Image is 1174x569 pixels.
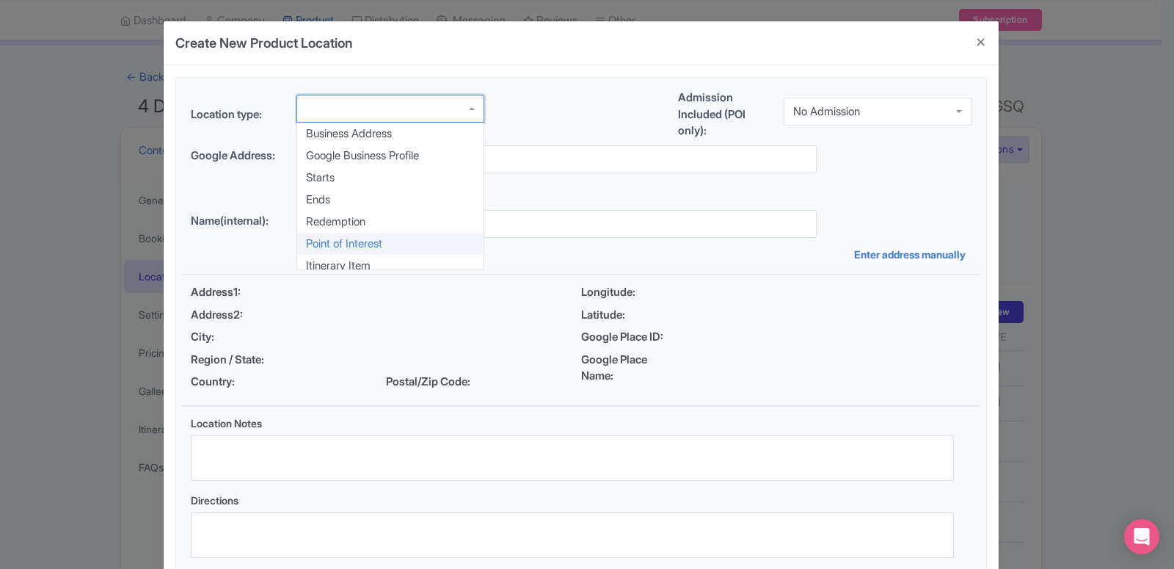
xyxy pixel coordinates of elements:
[191,148,285,164] label: Google Address:
[191,352,291,369] span: Region / State:
[191,106,285,123] label: Location type:
[386,374,486,391] span: Postal/Zip Code:
[1124,519,1159,554] div: Open Intercom Messenger
[963,21,999,63] button: Close
[678,90,772,139] label: Admission Included (POI only):
[581,307,681,324] span: Latitude:
[175,33,352,53] h4: Create New Product Location
[297,211,484,233] div: Redemption
[581,352,681,385] span: Google Place Name:
[191,307,291,324] span: Address2:
[297,255,484,277] div: Itinerary Item
[581,284,681,301] span: Longitude:
[854,247,971,262] a: Enter address manually
[296,145,817,173] input: Search address
[297,167,484,189] div: Starts
[793,105,860,118] div: No Admission
[191,284,291,301] span: Address1:
[191,494,238,507] span: Directions
[297,123,484,145] div: Business Address
[581,329,681,346] span: Google Place ID:
[191,329,291,346] span: City:
[191,213,285,230] label: Name(internal):
[297,145,484,167] div: Google Business Profile
[191,417,262,430] span: Location Notes
[297,189,484,211] div: Ends
[297,233,484,255] div: Point of Interest
[191,374,291,391] span: Country:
